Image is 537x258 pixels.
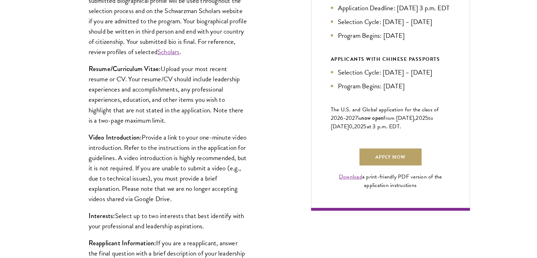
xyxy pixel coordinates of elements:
[359,148,422,165] a: Apply Now
[157,47,180,57] a: Scholars
[331,17,450,27] li: Selection Cycle: [DATE] – [DATE]
[363,122,366,131] span: 5
[89,64,247,125] p: Upload your most recent resume or CV. Your resume/CV should include leadership experiences and ac...
[354,122,364,131] span: 202
[89,211,247,231] p: Select up to two interests that best identify with your professional and leadership aspirations.
[416,114,425,122] span: 202
[331,67,450,77] li: Selection Cycle: [DATE] – [DATE]
[331,55,450,64] div: APPLICANTS WITH CHINESE PASSPORTS
[331,30,450,41] li: Program Begins: [DATE]
[367,122,401,131] span: at 3 p.m. EDT.
[331,3,450,13] li: Application Deadline: [DATE] 3 p.m. EDT
[355,114,358,122] span: 7
[331,114,433,131] span: to [DATE]
[331,81,450,91] li: Program Begins: [DATE]
[340,114,343,122] span: 6
[331,105,439,122] span: The U.S. and Global application for the class of 202
[89,64,161,74] strong: Resume/Curriculum Vitae:
[425,114,428,122] span: 5
[344,114,355,122] span: -202
[89,211,115,221] strong: Interests:
[339,172,362,181] a: Download
[331,172,450,189] div: a print-friendly PDF version of the application instructions
[358,114,362,122] span: is
[349,122,352,131] span: 0
[361,114,383,122] span: now open
[352,122,354,131] span: ,
[383,114,416,122] span: from [DATE],
[89,238,156,248] strong: Reapplicant Information:
[89,132,247,204] p: Provide a link to your one-minute video introduction. Refer to the instructions in the applicatio...
[89,133,142,142] strong: Video Introduction:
